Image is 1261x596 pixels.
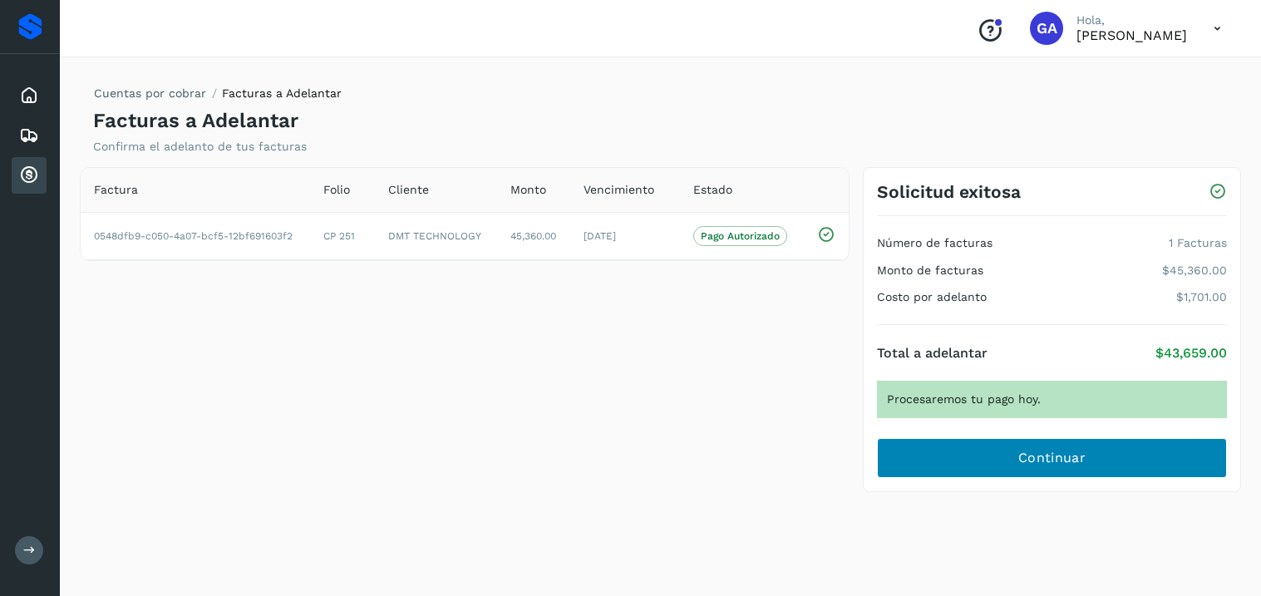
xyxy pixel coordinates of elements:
[93,140,307,154] p: Confirma el adelanto de tus facturas
[12,117,47,154] div: Embarques
[510,181,546,199] span: Monto
[510,230,556,242] span: 45,360.00
[93,109,298,133] h4: Facturas a Adelantar
[388,181,429,199] span: Cliente
[12,77,47,114] div: Inicio
[693,181,732,199] span: Estado
[1018,449,1086,467] span: Continuar
[1076,13,1187,27] p: Hola,
[94,181,138,199] span: Factura
[1169,236,1227,250] p: 1 Facturas
[1076,27,1187,43] p: GABRIELA ARENAS DELGADILLO
[1162,264,1227,278] p: $45,360.00
[584,181,654,199] span: Vencimiento
[877,181,1021,202] h3: Solicitud exitosa
[877,438,1227,478] button: Continuar
[877,236,993,250] h4: Número de facturas
[12,157,47,194] div: Cuentas por cobrar
[310,212,375,259] td: CP 251
[222,86,342,100] span: Facturas a Adelantar
[323,181,350,199] span: Folio
[877,381,1227,418] div: Procesaremos tu pago hoy.
[877,264,983,278] h4: Monto de facturas
[877,290,987,304] h4: Costo por adelanto
[701,230,780,242] p: Pago Autorizado
[375,212,497,259] td: DMT TECHNOLOGY
[81,212,310,259] td: 0548dfb9-c050-4a07-bcf5-12bf691603f2
[93,85,342,109] nav: breadcrumb
[94,86,206,100] a: Cuentas por cobrar
[584,230,616,242] span: [DATE]
[877,345,988,361] h4: Total a adelantar
[1176,290,1227,304] p: $1,701.00
[1155,345,1227,361] p: $43,659.00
